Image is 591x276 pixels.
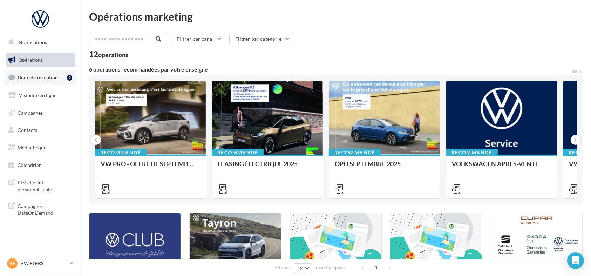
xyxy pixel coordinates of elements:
[6,257,75,270] a: VF VW FLERS
[89,11,583,22] div: Opérations marketing
[18,201,72,216] span: Campagnes DataOnDemand
[18,178,72,193] span: PLV et print personnalisable
[4,140,76,155] a: Médiathèque
[274,264,290,271] span: Afficher
[4,198,76,219] a: Campagnes DataOnDemand
[212,149,264,156] div: Recommandé
[297,265,303,271] span: 12
[4,70,76,85] a: Boîte de réception2
[4,175,76,196] a: PLV et print personnalisable
[18,74,58,80] span: Boîte de réception
[371,262,382,273] span: 1
[19,39,47,45] span: Notifications
[19,92,56,98] span: Visibilité en ligne
[294,263,312,273] button: 12
[218,160,317,174] div: LEASING ÉLECTRIQUE 2025
[4,123,76,137] a: Contacts
[67,75,72,81] div: 2
[101,160,200,174] div: VW PRO - OFFRE DE SEPTEMBRE 25
[4,106,76,120] a: Campagnes
[9,260,15,267] span: VF
[452,160,551,174] div: VOLKSWAGEN APRES-VENTE
[567,252,584,269] div: Open Intercom Messenger
[20,260,67,267] p: VW FLERS
[18,57,43,63] span: Opérations
[316,264,345,271] span: résultats/page
[4,53,76,67] a: Opérations
[329,149,381,156] div: Recommandé
[18,127,37,133] span: Contacts
[335,160,434,174] div: OPO SEPTEMBRE 2025
[446,149,498,156] div: Recommandé
[171,33,225,45] button: Filtrer par canal
[4,158,76,173] a: Calendrier
[229,33,293,45] button: Filtrer par catégorie
[18,109,43,115] span: Campagnes
[4,88,76,103] a: Visibilité en ligne
[95,149,147,156] div: Recommandé
[89,51,128,58] div: 12
[98,52,128,58] div: opérations
[18,144,46,150] span: Médiathèque
[4,35,74,50] button: Notifications
[18,162,41,168] span: Calendrier
[89,67,571,72] div: 6 opérations recommandées par votre enseigne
